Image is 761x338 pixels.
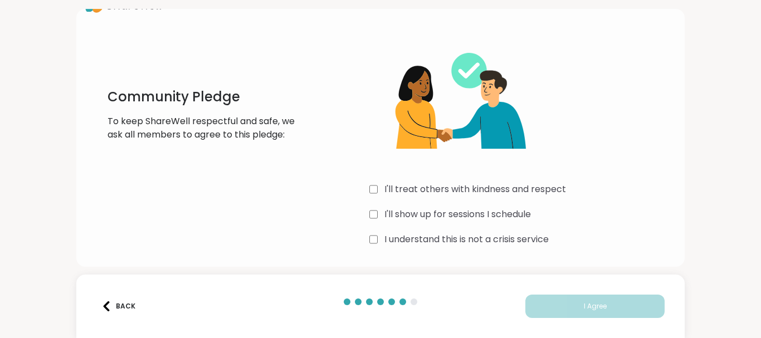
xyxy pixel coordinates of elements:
[525,295,665,318] button: I Agree
[108,115,312,141] p: To keep ShareWell respectful and safe, we ask all members to agree to this pledge:
[384,233,549,246] label: I understand this is not a crisis service
[584,301,607,311] span: I Agree
[101,301,135,311] div: Back
[96,295,141,318] button: Back
[108,88,312,106] h1: Community Pledge
[384,183,566,196] label: I'll treat others with kindness and respect
[384,208,531,221] label: I'll show up for sessions I schedule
